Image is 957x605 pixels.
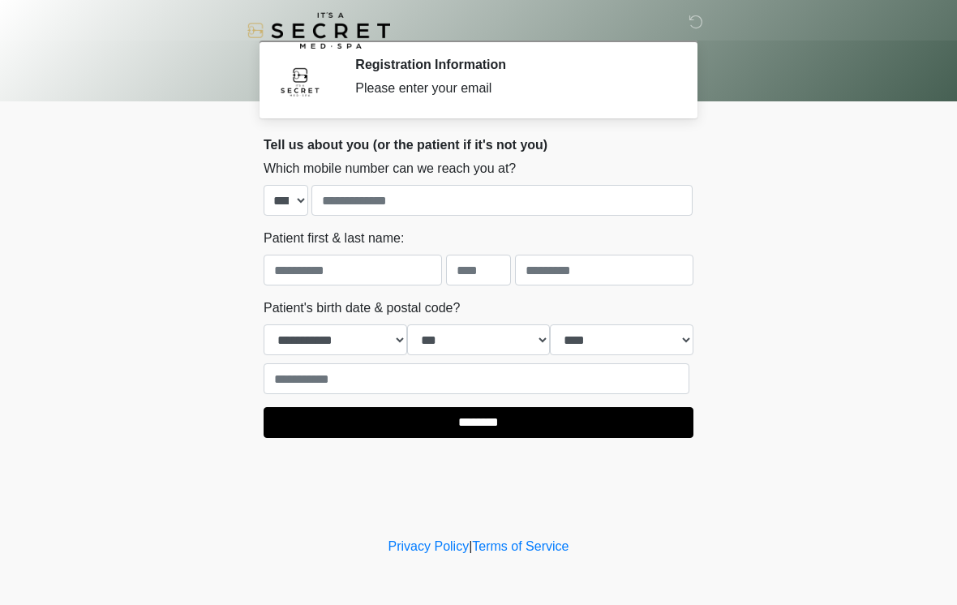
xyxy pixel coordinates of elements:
h2: Registration Information [355,57,669,72]
a: | [469,539,472,553]
label: Which mobile number can we reach you at? [264,159,516,178]
a: Privacy Policy [388,539,470,553]
a: Terms of Service [472,539,569,553]
label: Patient's birth date & postal code? [264,298,460,318]
img: It's A Secret Med Spa Logo [247,12,390,49]
img: Agent Avatar [276,57,324,105]
div: Please enter your email [355,79,669,98]
label: Patient first & last name: [264,229,404,248]
h2: Tell us about you (or the patient if it's not you) [264,137,693,152]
